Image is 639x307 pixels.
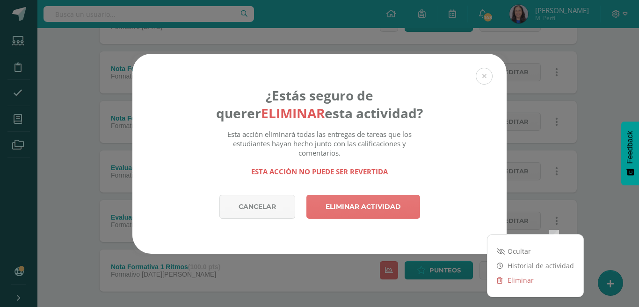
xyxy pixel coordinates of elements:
a: Ocultar [487,244,583,258]
button: Feedback - Mostrar encuesta [621,121,639,185]
span: Feedback [626,131,634,164]
button: Close (Esc) [476,68,493,85]
a: Eliminar [487,273,583,287]
div: Esta acción eliminará todas las entregas de tareas que los estudiantes hayan hecho junto con las ... [216,129,423,176]
strong: eliminar [261,104,325,122]
a: Eliminar actividad [306,195,420,219]
strong: Esta acción no puede ser revertida [251,167,388,176]
a: Cancelar [219,195,295,219]
a: Historial de actividad [487,258,583,273]
h4: ¿Estás seguro de querer esta actividad? [216,86,423,122]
